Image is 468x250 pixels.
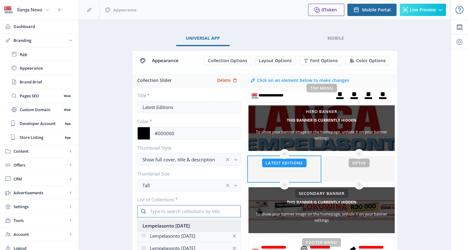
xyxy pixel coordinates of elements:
[137,145,236,151] label: Thumbnail Style
[217,78,231,83] span: Delete
[150,218,228,229] div: Lempelasonto [DATE]
[299,56,342,65] button: Font Options
[345,56,390,65] button: Color Options
[327,36,344,41] span: Mobile
[6,103,72,116] a: Custom DomainWeb
[137,118,236,124] label: Color
[137,153,241,166] button: Show full cover, title & descriptionclear
[208,58,247,63] span: Collection Options
[137,179,241,192] button: Tallclear
[14,190,68,196] span: Advertisements
[137,196,236,203] label: List of Collections
[17,3,42,17] div: Ilanga News
[20,134,63,140] span: Store Listing
[20,107,62,113] span: Custom Domain
[14,37,68,43] span: Branding
[20,65,72,71] span: Appearance
[287,115,356,125] h5: This banner is currently hidden
[113,7,136,13] span: Appearance
[362,7,391,12] span: Mobile Portal
[63,134,72,140] nb-badge: App
[152,57,179,63] span: Appearance
[176,31,230,46] a: Universal App
[20,93,62,99] span: Pages SEO
[62,93,72,99] nb-badge: Web
[310,58,338,63] span: Font Options
[257,77,349,83] div: Click on an element below to make changes
[255,56,296,65] button: Layout Options
[186,36,220,41] span: Universal App
[308,4,344,16] button: 0Token
[142,182,224,189] div: Tall
[138,220,240,232] nb-option: Lempelasonto [DATE]
[20,120,63,127] span: Developer Account
[248,211,395,223] div: To show your banner image on the homepage, unhide it on your banner settings
[137,205,241,217] input: Type to search collections by title
[137,171,236,177] label: Thumbnail Size
[14,217,68,224] span: Tools
[62,107,72,113] nb-badge: Web
[137,74,213,87] div: Collection Slider
[6,61,72,75] a: Appearance
[213,75,242,85] button: Delete
[14,204,68,210] span: Settings
[14,176,68,182] span: CRM
[6,47,72,61] a: App
[150,127,240,139] input: #FFFFFF
[14,231,68,237] span: Account
[224,182,231,188] nb-icon: clear
[356,58,386,63] span: Color Options
[137,92,236,99] label: Title
[347,4,396,16] button: Mobile Portal
[142,156,224,163] div: Show full cover, title & description
[248,129,395,141] div: To show your banner image on the homepage, unhide it on your banner settings
[6,131,72,144] a: Store ListingApp
[6,89,72,103] a: Pages SEOWeb
[6,75,72,89] a: Brand Brief
[224,156,231,163] nb-icon: clear
[6,117,72,130] a: Developer AccountApp
[14,162,68,168] span: Offers
[14,23,74,30] span: Dashboard
[4,5,14,15] img: 6e32966d-d278-493e-af78-9af65f0c2223.png
[287,197,356,207] h5: This banner is currently hidden
[204,56,251,65] button: Collection Options
[20,51,72,57] span: App
[400,4,446,16] button: Live Preview
[259,58,292,63] span: Layout Options
[137,101,241,113] input: Your Title ...
[63,120,72,127] nb-badge: App
[317,31,353,46] a: Mobile
[14,148,68,154] span: Content
[324,7,337,13] span: Token
[410,7,436,12] span: Live Preview
[20,79,72,85] span: Brand Brief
